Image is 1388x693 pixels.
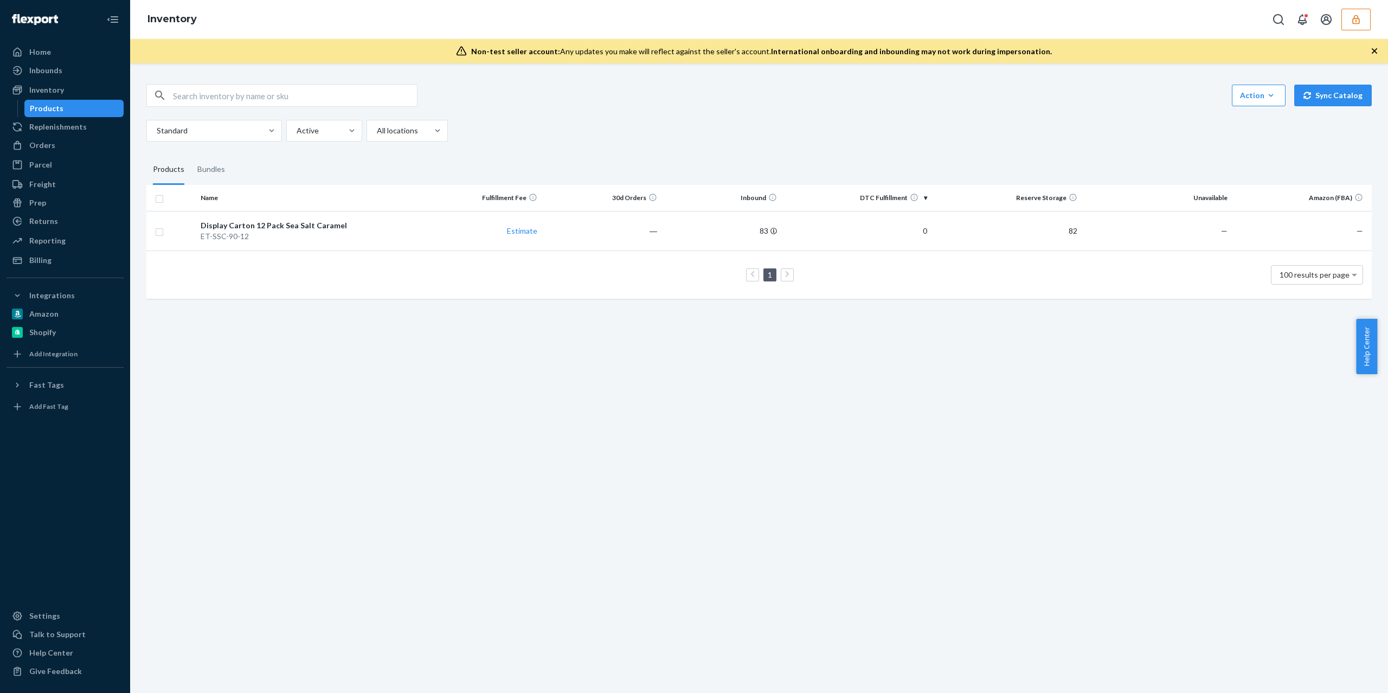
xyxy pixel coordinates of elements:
button: Open Search Box [1268,9,1289,30]
div: Add Fast Tag [29,402,68,411]
input: All locations [376,125,377,136]
div: Freight [29,179,56,190]
a: Parcel [7,156,124,174]
a: Shopify [7,324,124,341]
a: Returns [7,213,124,230]
button: Close Navigation [102,9,124,30]
a: Products [24,100,124,117]
div: Billing [29,255,52,266]
a: Orders [7,137,124,154]
div: Products [153,155,184,185]
button: Integrations [7,287,124,304]
td: 82 [931,211,1082,251]
button: Sync Catalog [1294,85,1372,106]
ol: breadcrumbs [139,4,205,35]
a: Estimate [507,226,537,235]
span: International onboarding and inbounding may not work during impersonation. [771,47,1052,56]
a: Page 1 is your current page [766,270,774,279]
button: Open account menu [1315,9,1337,30]
a: Inbounds [7,62,124,79]
button: Help Center [1356,319,1377,374]
a: Add Fast Tag [7,398,124,415]
span: — [1221,226,1228,235]
iframe: Opens a widget where you can chat to one of our agents [1319,660,1377,688]
div: Orders [29,140,55,151]
div: Home [29,47,51,57]
a: Inventory [147,13,197,25]
span: — [1357,226,1363,235]
input: Standard [156,125,157,136]
div: Products [30,103,63,114]
a: Prep [7,194,124,211]
div: Parcel [29,159,52,170]
button: Give Feedback [7,663,124,680]
div: Help Center [29,647,73,658]
a: Home [7,43,124,61]
th: DTC Fulfillment [781,185,931,211]
button: Open notifications [1291,9,1313,30]
div: Fast Tags [29,380,64,390]
td: 0 [781,211,931,251]
div: Returns [29,216,58,227]
a: Billing [7,252,124,269]
div: Amazon [29,309,59,319]
button: Fast Tags [7,376,124,394]
div: Give Feedback [29,666,82,677]
div: Inventory [29,85,64,95]
div: Reporting [29,235,66,246]
div: Shopify [29,327,56,338]
a: Help Center [7,644,124,662]
td: ― [542,211,661,251]
th: Fulfillment Fee [421,185,541,211]
a: Add Integration [7,345,124,363]
th: Inbound [661,185,781,211]
div: Talk to Support [29,629,86,640]
div: Inbounds [29,65,62,76]
a: Settings [7,607,124,625]
div: Bundles [197,155,225,185]
div: Integrations [29,290,75,301]
div: Settings [29,611,60,621]
th: 30d Orders [542,185,661,211]
div: Prep [29,197,46,208]
th: Amazon (FBA) [1232,185,1372,211]
span: 100 results per page [1280,270,1350,279]
td: 83 [661,211,781,251]
a: Replenishments [7,118,124,136]
div: ET-SSC-90-12 [201,231,417,242]
th: Name [196,185,421,211]
a: Amazon [7,305,124,323]
input: Search inventory by name or sku [173,85,417,106]
div: Any updates you make will reflect against the seller's account. [471,46,1052,57]
button: Action [1232,85,1286,106]
input: Active [295,125,297,136]
div: Add Integration [29,349,78,358]
div: Replenishments [29,121,87,132]
span: Non-test seller account: [471,47,560,56]
a: Inventory [7,81,124,99]
div: Action [1240,90,1277,101]
th: Reserve Storage [931,185,1082,211]
a: Freight [7,176,124,193]
a: Reporting [7,232,124,249]
button: Talk to Support [7,626,124,643]
div: Display Carton 12 Pack Sea Salt Caramel [201,220,417,231]
img: Flexport logo [12,14,58,25]
th: Unavailable [1082,185,1232,211]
